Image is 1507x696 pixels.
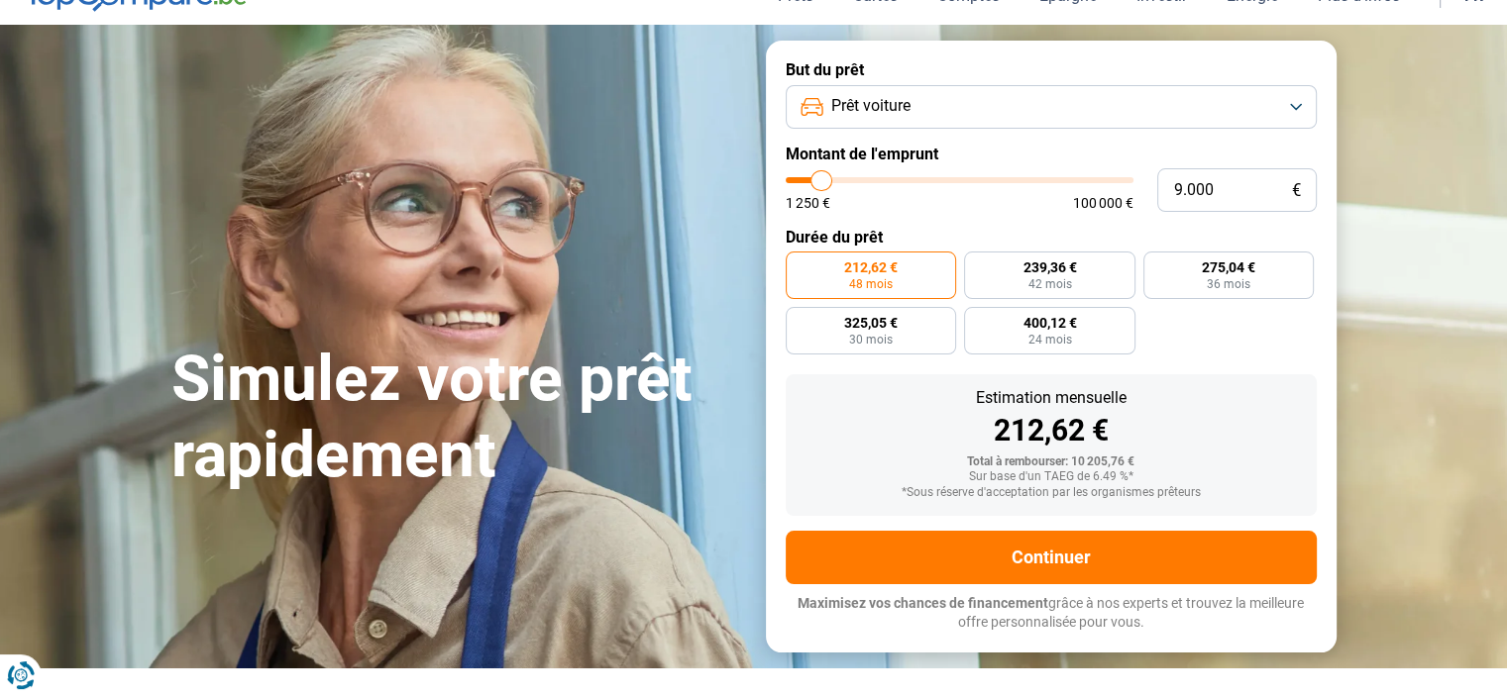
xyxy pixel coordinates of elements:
div: *Sous réserve d'acceptation par les organismes prêteurs [802,486,1301,500]
span: 48 mois [849,278,893,290]
span: 275,04 € [1202,260,1255,274]
span: € [1292,182,1301,199]
span: 212,62 € [844,260,898,274]
span: 239,36 € [1023,260,1076,274]
div: 212,62 € [802,416,1301,446]
label: But du prêt [786,60,1317,79]
p: grâce à nos experts et trouvez la meilleure offre personnalisée pour vous. [786,594,1317,633]
span: 400,12 € [1023,316,1076,330]
label: Durée du prêt [786,228,1317,247]
span: Maximisez vos chances de financement [798,595,1048,611]
span: 30 mois [849,334,893,346]
span: 36 mois [1207,278,1250,290]
h1: Simulez votre prêt rapidement [171,342,742,494]
button: Prêt voiture [786,85,1317,129]
span: 100 000 € [1073,196,1133,210]
span: 42 mois [1027,278,1071,290]
button: Continuer [786,531,1317,584]
div: Sur base d'un TAEG de 6.49 %* [802,470,1301,484]
div: Total à rembourser: 10 205,76 € [802,455,1301,469]
span: 24 mois [1027,334,1071,346]
span: 325,05 € [844,316,898,330]
span: 1 250 € [786,196,830,210]
span: Prêt voiture [831,95,911,117]
label: Montant de l'emprunt [786,145,1317,163]
div: Estimation mensuelle [802,390,1301,406]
